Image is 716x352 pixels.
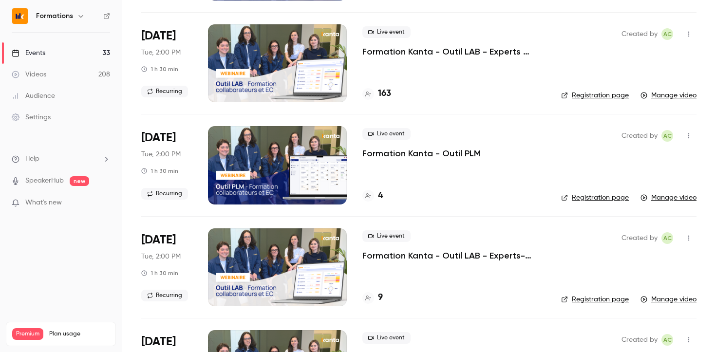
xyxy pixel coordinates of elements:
[663,28,672,40] span: AC
[622,130,658,142] span: Created by
[663,334,672,346] span: AC
[70,176,89,186] span: new
[378,189,383,203] h4: 4
[141,188,188,200] span: Recurring
[49,330,110,338] span: Plan usage
[141,126,192,204] div: Aug 26 Tue, 2:00 PM (Europe/Paris)
[141,167,178,175] div: 1 h 30 min
[25,198,62,208] span: What's new
[36,11,73,21] h6: Formations
[661,334,673,346] span: Anaïs Cachelou
[362,148,481,159] a: Formation Kanta - Outil PLM
[141,228,192,306] div: Aug 26 Tue, 2:00 PM (Europe/Paris)
[141,65,178,73] div: 1 h 30 min
[622,232,658,244] span: Created by
[12,48,45,58] div: Events
[378,291,383,304] h4: 9
[141,48,181,57] span: Tue, 2:00 PM
[661,28,673,40] span: Anaïs Cachelou
[641,193,697,203] a: Manage video
[622,334,658,346] span: Created by
[141,232,176,248] span: [DATE]
[141,290,188,301] span: Recurring
[362,250,546,261] a: Formation Kanta - Outil LAB - Experts-comptables et collaborateurs
[362,291,383,304] a: 9
[661,130,673,142] span: Anaïs Cachelou
[663,130,672,142] span: AC
[141,130,176,146] span: [DATE]
[362,230,411,242] span: Live event
[25,154,39,164] span: Help
[12,8,28,24] img: Formations
[12,91,55,101] div: Audience
[561,295,629,304] a: Registration page
[561,91,629,100] a: Registration page
[141,252,181,261] span: Tue, 2:00 PM
[98,199,110,207] iframe: Noticeable Trigger
[362,332,411,344] span: Live event
[141,269,178,277] div: 1 h 30 min
[622,28,658,40] span: Created by
[561,193,629,203] a: Registration page
[141,86,188,97] span: Recurring
[362,189,383,203] a: 4
[378,87,391,100] h4: 163
[141,28,176,44] span: [DATE]
[362,46,546,57] a: Formation Kanta - Outil LAB - Experts Comptables & Collaborateurs
[12,328,43,340] span: Premium
[12,154,110,164] li: help-dropdown-opener
[362,128,411,140] span: Live event
[641,91,697,100] a: Manage video
[362,87,391,100] a: 163
[12,112,51,122] div: Settings
[141,334,176,350] span: [DATE]
[663,232,672,244] span: AC
[25,176,64,186] a: SpeakerHub
[362,26,411,38] span: Live event
[141,24,192,102] div: Sep 2 Tue, 2:00 PM (Europe/Paris)
[661,232,673,244] span: Anaïs Cachelou
[641,295,697,304] a: Manage video
[12,70,46,79] div: Videos
[141,149,181,159] span: Tue, 2:00 PM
